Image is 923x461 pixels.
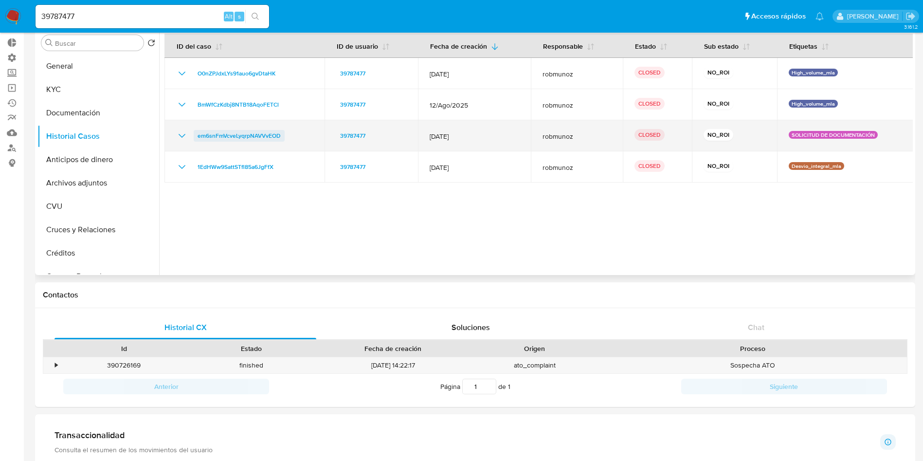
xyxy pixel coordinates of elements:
div: [DATE] 14:22:17 [315,357,471,373]
button: Anterior [63,379,269,394]
div: Id [67,344,181,353]
button: Créditos [37,241,159,265]
input: Buscar usuario o caso... [36,10,269,23]
div: finished [188,357,315,373]
button: Archivos adjuntos [37,171,159,195]
a: Salir [905,11,916,21]
button: Cuentas Bancarias [37,265,159,288]
button: Historial Casos [37,125,159,148]
button: Siguiente [681,379,887,394]
button: Anticipos de dinero [37,148,159,171]
button: CVU [37,195,159,218]
div: Sospecha ATO [598,357,907,373]
div: Proceso [605,344,900,353]
button: Buscar [45,39,53,47]
span: 1 [508,382,510,391]
button: search-icon [245,10,265,23]
button: Volver al orden por defecto [147,39,155,50]
span: Soluciones [452,322,490,333]
button: KYC [37,78,159,101]
input: Buscar [55,39,140,48]
div: 390726169 [60,357,188,373]
span: Accesos rápidos [751,11,806,21]
h1: Contactos [43,290,907,300]
div: Estado [195,344,308,353]
a: Notificaciones [815,12,824,20]
div: Fecha de creación [322,344,464,353]
button: General [37,55,159,78]
div: ato_complaint [471,357,598,373]
div: • [55,361,57,370]
span: 3.161.2 [904,23,918,31]
span: Alt [225,12,233,21]
p: gustavo.deseta@mercadolibre.com [847,12,902,21]
span: Página de [440,379,510,394]
span: Chat [748,322,764,333]
span: Historial CX [164,322,207,333]
div: Origen [478,344,592,353]
button: Cruces y Relaciones [37,218,159,241]
button: Documentación [37,101,159,125]
span: s [238,12,241,21]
